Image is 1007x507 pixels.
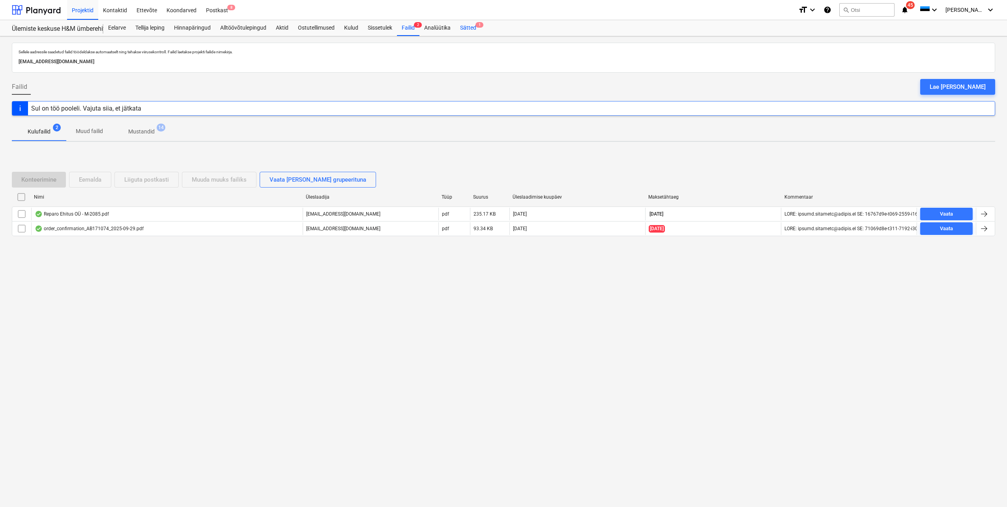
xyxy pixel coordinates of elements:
div: Kommentaar [784,194,914,200]
button: Vaata [920,208,973,220]
span: [PERSON_NAME] [945,7,985,13]
a: Sissetulek [363,20,397,36]
i: Abikeskus [824,5,831,15]
div: Nimi [34,194,299,200]
span: Failid [12,82,27,92]
div: pdf [442,211,449,217]
p: Muud failid [76,127,103,135]
i: keyboard_arrow_down [930,5,939,15]
button: Lae [PERSON_NAME] [920,79,995,95]
a: Aktid [271,20,293,36]
span: 8 [227,5,235,10]
div: Ülemiste keskuse H&M ümberehitustööd [HMÜLEMISTE] [12,25,94,33]
p: [EMAIL_ADDRESS][DOMAIN_NAME] [19,58,988,66]
div: Üleslaadimise kuupäev [513,194,642,200]
i: notifications [901,5,909,15]
a: Tellija leping [131,20,169,36]
div: Andmed failist loetud [35,211,43,217]
div: Failid [397,20,419,36]
div: Suurus [473,194,506,200]
span: 2 [53,124,61,131]
p: Mustandid [128,128,155,136]
span: 14 [157,124,165,131]
span: search [843,7,849,13]
div: order_confirmation_AB171074_2025-09-29.pdf [35,225,144,232]
a: Hinnapäringud [169,20,215,36]
span: [DATE] [649,211,664,218]
a: Kulud [339,20,363,36]
div: Tüüp [442,194,467,200]
div: Maksetähtaeg [648,194,778,200]
a: Ostutellimused [293,20,339,36]
button: Vaata [920,222,973,235]
span: 2 [414,22,422,28]
a: Sätted1 [455,20,481,36]
div: Andmed failist loetud [35,225,43,232]
button: Otsi [839,3,895,17]
p: Kulufailid [28,128,51,136]
p: [EMAIL_ADDRESS][DOMAIN_NAME] [306,211,380,218]
div: pdf [442,226,449,231]
div: [DATE] [513,226,527,231]
div: Lae [PERSON_NAME] [930,82,986,92]
div: Vaata [940,210,953,219]
div: Üleslaadija [306,194,435,200]
span: 1 [475,22,483,28]
div: Vaata [940,224,953,233]
i: format_size [798,5,808,15]
i: keyboard_arrow_down [808,5,817,15]
div: [DATE] [513,211,527,217]
span: [DATE] [649,225,665,233]
div: Vaata [PERSON_NAME] grupeerituna [270,175,366,185]
i: keyboard_arrow_down [986,5,995,15]
a: Failid2 [397,20,419,36]
div: Sul on töö pooleli. Vajuta siia, et jätkata [31,105,141,112]
p: Sellele aadressile saadetud failid töödeldakse automaatselt ning tehakse viirusekontroll. Failid ... [19,49,988,54]
div: Reparo Ehitus OÜ - M-2085.pdf [35,211,109,217]
span: 45 [906,1,915,9]
div: 93.34 KB [474,226,493,231]
div: Sätted [455,20,481,36]
div: 235.17 KB [474,211,496,217]
a: Alltöövõtulepingud [215,20,271,36]
a: Analüütika [419,20,455,36]
p: [EMAIL_ADDRESS][DOMAIN_NAME] [306,225,380,232]
a: Eelarve [103,20,131,36]
button: Vaata [PERSON_NAME] grupeerituna [260,172,376,188]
